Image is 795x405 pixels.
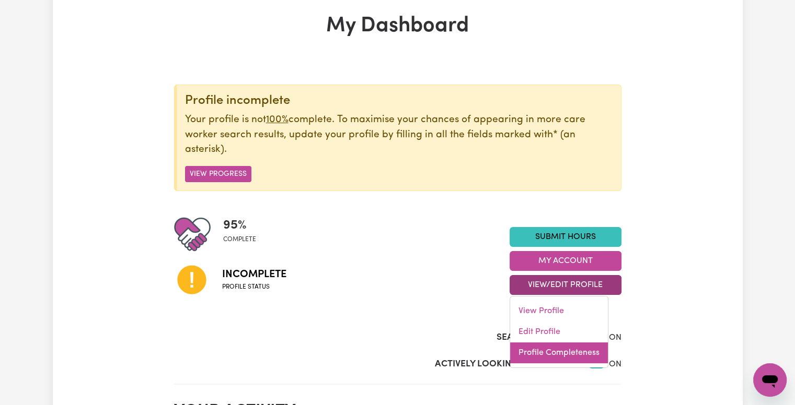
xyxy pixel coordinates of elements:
[510,301,608,321] a: View Profile
[497,331,575,344] label: Search Visibility
[510,251,621,271] button: My Account
[185,166,251,182] button: View Progress
[223,216,264,253] div: Profile completeness: 95%
[435,358,575,371] label: Actively Looking for Clients
[510,227,621,247] a: Submit Hours
[185,93,613,109] div: Profile incomplete
[185,113,613,158] p: Your profile is not complete. To maximise your chances of appearing in more care worker search re...
[609,333,621,342] span: ON
[510,275,621,295] button: View/Edit Profile
[753,363,787,397] iframe: Button to launch messaging window
[266,115,289,125] u: 100%
[174,14,621,39] h1: My Dashboard
[223,216,256,235] span: 95 %
[222,267,286,282] span: Incomplete
[510,342,608,363] a: Profile Completeness
[510,296,608,368] div: View/Edit Profile
[510,321,608,342] a: Edit Profile
[223,235,256,244] span: complete
[609,360,621,368] span: ON
[222,282,286,292] span: Profile status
